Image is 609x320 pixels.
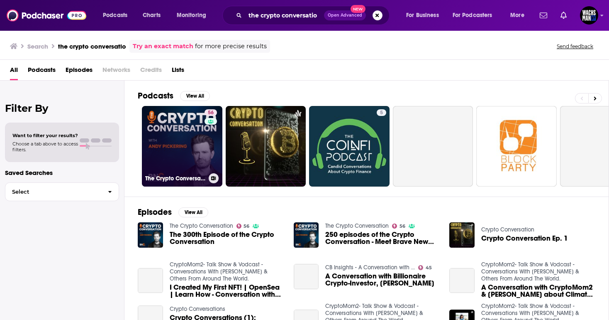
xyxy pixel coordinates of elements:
[510,10,524,21] span: More
[481,235,568,242] a: Crypto Conversation Ep. 1
[143,10,161,21] span: Charts
[180,91,210,101] button: View All
[294,222,319,248] img: 250 episodes of the Crypto Conversation - Meet Brave New Coin's new CEO
[309,106,390,187] a: 5
[236,224,250,229] a: 56
[140,63,162,80] span: Credits
[377,109,386,116] a: 5
[138,207,172,217] h2: Episodes
[230,6,397,25] div: Search podcasts, credits, & more...
[170,222,233,229] a: The Crypto Conversation
[481,261,579,282] a: CryptoMom2- Talk Show & Vodcast - Conversations With Jacqui & Others From Around The World.
[170,305,225,313] a: Crypto Conversations
[481,226,534,233] a: Crypto Conversation
[325,273,439,287] a: A Conversation with Billionaire Crypto-Investor, Mike Novogratz
[195,42,267,51] span: for more precise results
[145,175,205,182] h3: The Crypto Conversation
[400,224,405,228] span: 56
[97,9,138,22] button: open menu
[177,10,206,21] span: Monitoring
[325,222,389,229] a: The Crypto Conversation
[205,109,217,116] a: 56
[294,264,319,289] a: A Conversation with Billionaire Crypto-Investor, Mike Novogratz
[406,10,439,21] span: For Business
[580,6,598,25] img: User Profile
[138,91,210,101] a: PodcastsView All
[138,222,163,248] img: The 300th Episode of the Crypto Conversation
[557,8,570,22] a: Show notifications dropdown
[447,9,504,22] button: open menu
[5,182,119,201] button: Select
[245,9,324,22] input: Search podcasts, credits, & more...
[5,169,119,177] p: Saved Searches
[426,266,432,270] span: 45
[171,9,217,22] button: open menu
[400,9,449,22] button: open menu
[328,13,362,17] span: Open Advanced
[133,42,193,51] a: Try an exact match
[5,189,101,194] span: Select
[325,273,439,287] span: A Conversation with Billionaire Crypto-Investor, [PERSON_NAME]
[580,6,598,25] button: Show profile menu
[178,207,208,217] button: View All
[481,284,595,298] a: A Conversation with CryptoMom2 & Greg Meredith about Climate Change & RChain: GBA Talk Show
[27,42,48,50] h3: Search
[170,284,284,298] a: I Created My First NFT! | OpenSea | Learn How - Conversation with CryptoMom2 & Cryptobraddaz
[12,141,78,153] span: Choose a tab above to access filters.
[137,9,166,22] a: Charts
[172,63,184,80] a: Lists
[554,43,596,50] button: Send feedback
[325,231,439,245] a: 250 episodes of the Crypto Conversation - Meet Brave New Coin's new CEO
[28,63,56,80] a: Podcasts
[481,284,595,298] span: A Conversation with CryptoMom2 & [PERSON_NAME] about Climate Change & RChain: GBA Talk Show
[170,261,268,282] a: CryptoMom2- Talk Show & Vodcast - Conversations With Jacqui & Others From Around The World.
[12,133,78,138] span: Want to filter your results?
[504,9,535,22] button: open menu
[325,264,415,271] a: CB Insights - A Conversation with ...
[10,63,18,80] a: All
[103,10,127,21] span: Podcasts
[580,6,598,25] span: Logged in as WachsmanNY
[208,109,214,117] span: 56
[536,8,551,22] a: Show notifications dropdown
[102,63,130,80] span: Networks
[7,7,86,23] img: Podchaser - Follow, Share and Rate Podcasts
[418,265,432,270] a: 45
[66,63,93,80] a: Episodes
[380,109,383,117] span: 5
[244,224,249,228] span: 56
[453,10,492,21] span: For Podcasters
[392,224,405,229] a: 56
[58,42,126,50] h3: the crypto conversatio
[449,222,475,248] img: Crypto Conversation Ep. 1
[138,207,208,217] a: EpisodesView All
[351,5,365,13] span: New
[138,268,163,293] a: I Created My First NFT! | OpenSea | Learn How - Conversation with CryptoMom2 & Cryptobraddaz
[324,10,366,20] button: Open AdvancedNew
[138,91,173,101] h2: Podcasts
[449,268,475,293] a: A Conversation with CryptoMom2 & Greg Meredith about Climate Change & RChain: GBA Talk Show
[142,106,222,187] a: 56The Crypto Conversation
[5,102,119,114] h2: Filter By
[170,231,284,245] a: The 300th Episode of the Crypto Conversation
